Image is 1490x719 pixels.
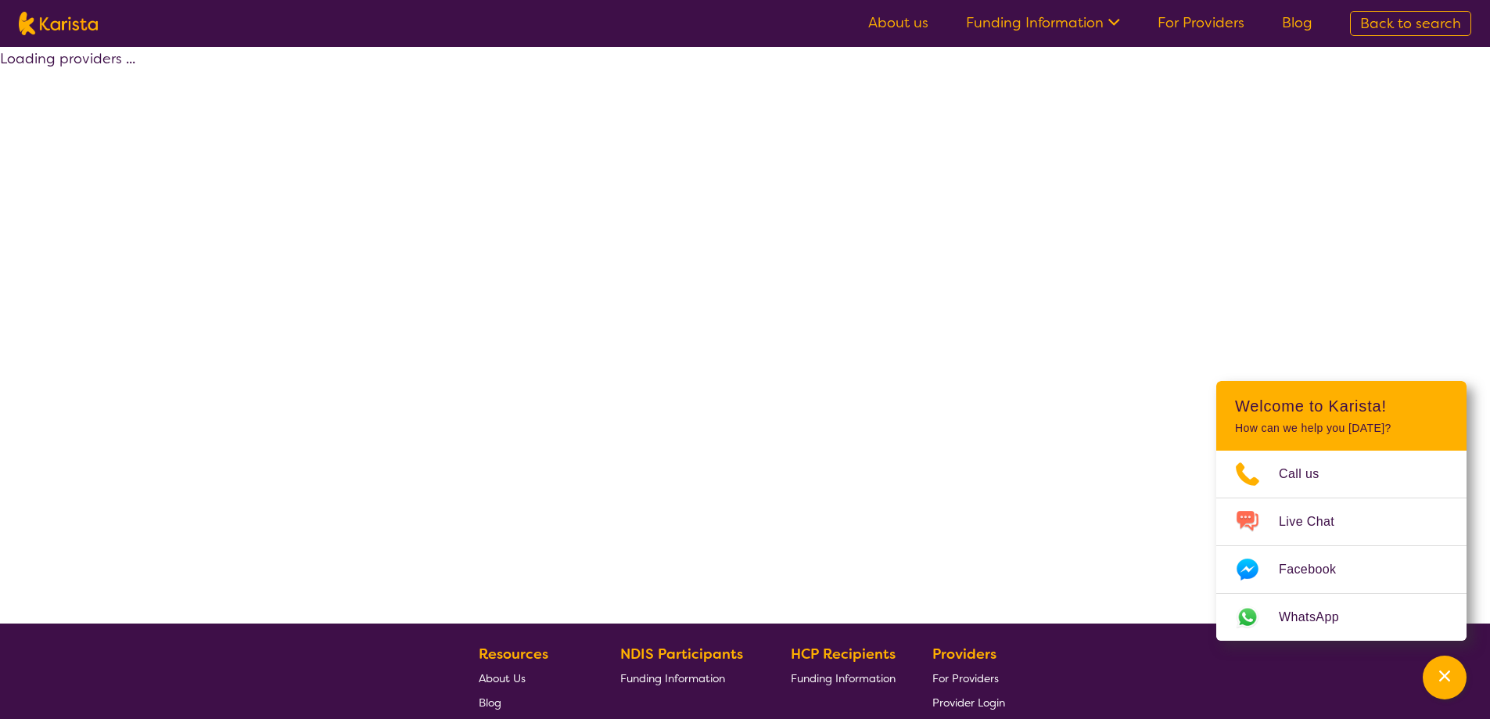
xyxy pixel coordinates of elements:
[1216,594,1467,641] a: Web link opens in a new tab.
[1235,397,1448,415] h2: Welcome to Karista!
[1350,11,1471,36] a: Back to search
[620,671,725,685] span: Funding Information
[932,645,996,663] b: Providers
[620,645,743,663] b: NDIS Participants
[1235,422,1448,435] p: How can we help you [DATE]?
[19,12,98,35] img: Karista logo
[932,671,999,685] span: For Providers
[932,690,1005,714] a: Provider Login
[1158,13,1244,32] a: For Providers
[479,696,501,710] span: Blog
[1216,381,1467,641] div: Channel Menu
[479,666,583,690] a: About Us
[1282,13,1312,32] a: Blog
[791,671,896,685] span: Funding Information
[932,696,1005,710] span: Provider Login
[1279,510,1353,534] span: Live Chat
[479,671,526,685] span: About Us
[1279,606,1358,629] span: WhatsApp
[932,666,1005,690] a: For Providers
[1360,14,1461,33] span: Back to search
[966,13,1120,32] a: Funding Information
[1423,656,1467,699] button: Channel Menu
[868,13,928,32] a: About us
[791,645,896,663] b: HCP Recipients
[479,690,583,714] a: Blog
[620,666,755,690] a: Funding Information
[791,666,896,690] a: Funding Information
[1279,462,1338,486] span: Call us
[1279,558,1355,581] span: Facebook
[1216,451,1467,641] ul: Choose channel
[479,645,548,663] b: Resources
